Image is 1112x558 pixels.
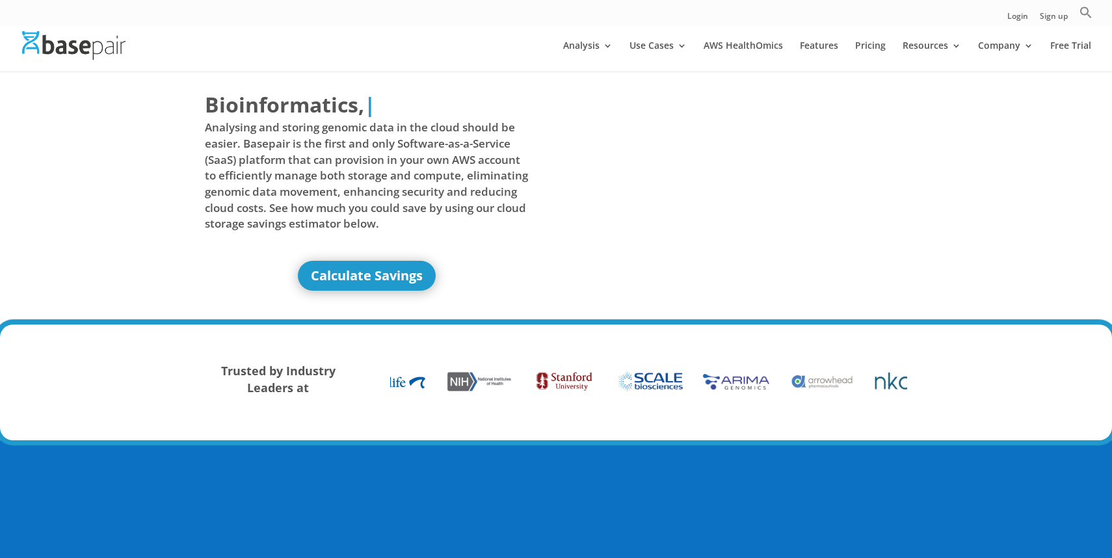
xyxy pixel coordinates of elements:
strong: Trusted by Industry Leaders at [221,363,336,395]
span: Bioinformatics, [205,90,364,120]
a: Features [800,41,838,72]
a: Search Icon Link [1079,6,1092,26]
a: Analysis [563,41,613,72]
a: AWS HealthOmics [704,41,783,72]
a: Resources [903,41,961,72]
a: Company [978,41,1033,72]
span: Analysing and storing genomic data in the cloud should be easier. Basepair is the first and only ... [205,120,529,232]
iframe: Basepair - NGS Analysis Simplified [566,90,890,272]
img: Basepair [22,31,126,59]
a: Use Cases [629,41,687,72]
a: Login [1007,12,1028,26]
a: Free Trial [1050,41,1091,72]
svg: Search [1079,6,1092,19]
a: Pricing [855,41,886,72]
span: | [364,90,376,118]
a: Sign up [1040,12,1068,26]
a: Calculate Savings [298,261,436,291]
